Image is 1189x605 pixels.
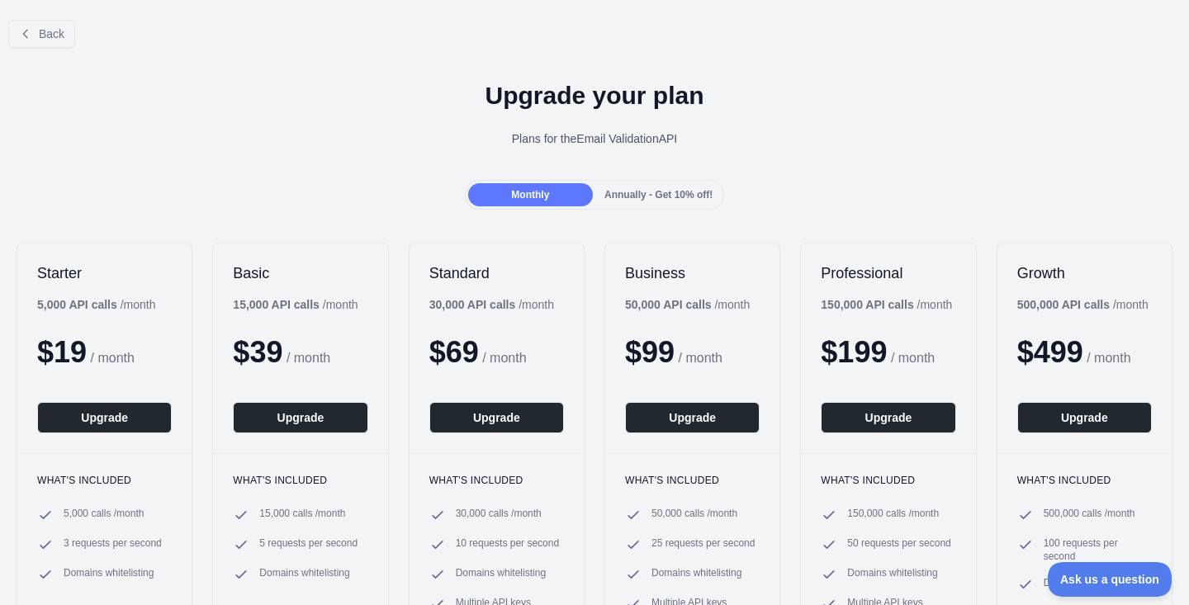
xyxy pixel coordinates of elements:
[821,296,952,313] div: / month
[1048,562,1172,597] iframe: Toggle Customer Support
[1017,263,1152,283] h2: Growth
[1017,296,1149,313] div: / month
[821,298,913,311] b: 150,000 API calls
[429,263,564,283] h2: Standard
[625,296,750,313] div: / month
[625,298,712,311] b: 50,000 API calls
[1017,298,1110,311] b: 500,000 API calls
[625,263,760,283] h2: Business
[429,296,554,313] div: / month
[429,298,516,311] b: 30,000 API calls
[821,263,955,283] h2: Professional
